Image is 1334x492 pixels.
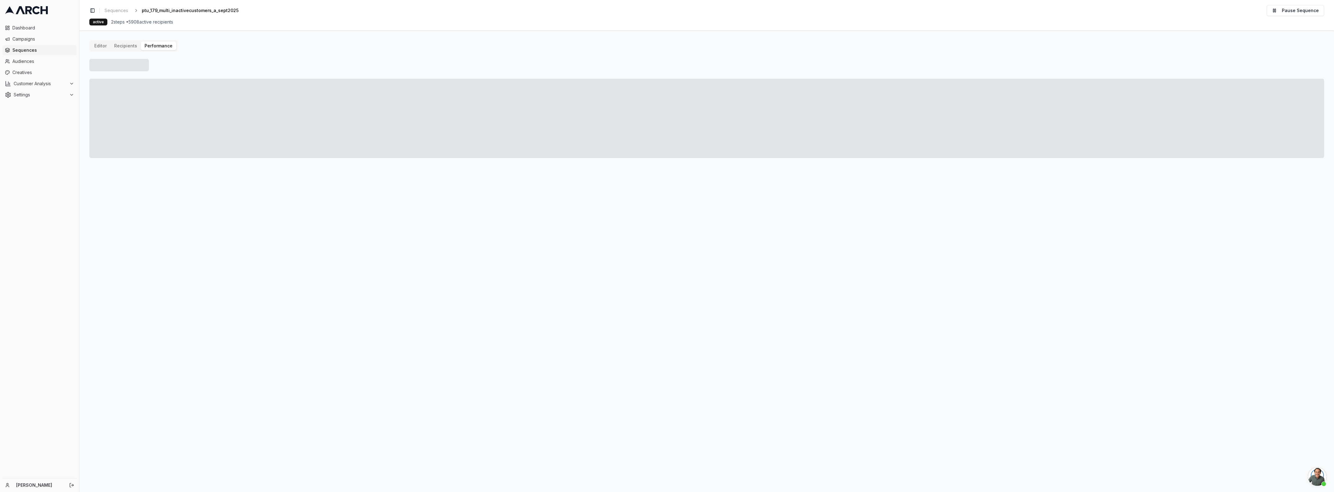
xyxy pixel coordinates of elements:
a: Audiences [2,56,77,66]
span: Settings [14,92,67,98]
button: Performance [141,42,176,50]
a: Sequences [102,6,131,15]
a: [PERSON_NAME] [16,482,62,488]
a: Creatives [2,68,77,77]
a: Campaigns [2,34,77,44]
a: Sequences [2,45,77,55]
span: Sequences [105,7,128,14]
div: active [89,19,107,25]
button: Pause Sequence [1267,5,1324,16]
button: Customer Analysis [2,79,77,89]
nav: breadcrumb [102,6,248,15]
span: Customer Analysis [14,81,67,87]
span: Creatives [12,69,74,76]
span: Sequences [12,47,74,53]
span: Audiences [12,58,74,64]
span: Dashboard [12,25,74,31]
button: Log out [67,481,76,490]
button: Editor [91,42,110,50]
span: ptu_179_multi_inactivecustomers_a_sept2025 [142,7,239,14]
span: 2 steps • 5908 active recipients [111,19,173,25]
a: Dashboard [2,23,77,33]
button: Recipients [110,42,141,50]
button: Settings [2,90,77,100]
div: Open chat [1308,467,1327,486]
span: Campaigns [12,36,74,42]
